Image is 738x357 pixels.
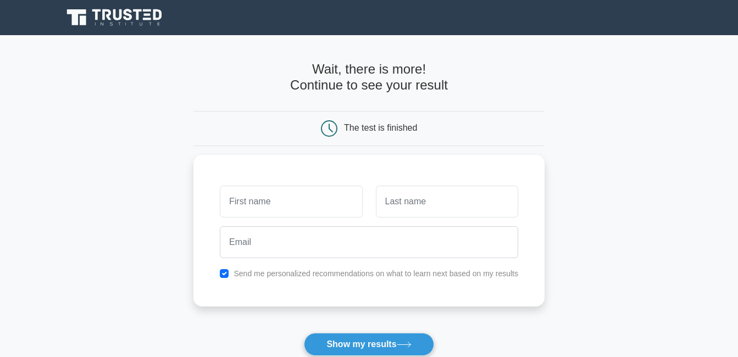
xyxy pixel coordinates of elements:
button: Show my results [304,333,434,356]
input: Email [220,226,518,258]
h4: Wait, there is more! Continue to see your result [193,62,545,93]
div: The test is finished [344,123,417,132]
input: First name [220,186,362,217]
label: Send me personalized recommendations on what to learn next based on my results [234,269,518,278]
input: Last name [376,186,518,217]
